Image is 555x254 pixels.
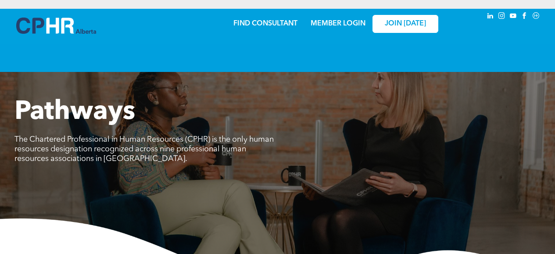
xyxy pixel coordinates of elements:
[233,20,297,27] a: FIND CONSULTANT
[497,11,507,23] a: instagram
[508,11,518,23] a: youtube
[385,20,426,28] span: JOIN [DATE]
[520,11,530,23] a: facebook
[372,15,438,33] a: JOIN [DATE]
[531,11,541,23] a: Social network
[486,11,495,23] a: linkedin
[14,136,274,163] span: The Chartered Professional in Human Resources (CPHR) is the only human resources designation reco...
[311,20,365,27] a: MEMBER LOGIN
[16,18,96,34] img: A blue and white logo for cp alberta
[14,99,135,125] span: Pathways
